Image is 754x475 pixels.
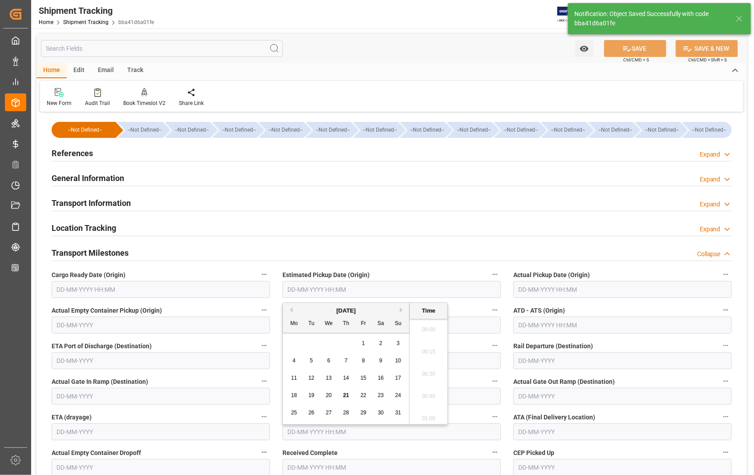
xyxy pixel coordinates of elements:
[720,411,732,423] button: ATA (Final Delivery Location)
[353,122,398,138] div: --Not Defined--
[700,225,721,234] div: Expand
[323,355,335,366] div: Choose Wednesday, August 6th, 2025
[341,373,352,384] div: Choose Thursday, August 14th, 2025
[720,375,732,387] button: Actual Gate Out Ramp (Destination)
[52,413,92,422] span: ETA (drayage)
[557,7,588,22] img: Exertis%20JAM%20-%20Email%20Logo.jpg_1722504956.jpg
[513,342,593,351] span: Rail Departure (Destination)
[327,358,331,364] span: 6
[378,392,383,399] span: 23
[282,423,501,440] input: DD-MM-YYYY HH:MM
[503,122,539,138] div: --Not Defined--
[360,392,366,399] span: 22
[682,122,732,138] div: --Not Defined--
[447,122,492,138] div: --Not Defined--
[700,150,721,159] div: Expand
[47,99,72,107] div: New Form
[52,147,93,159] h2: References
[52,317,270,334] input: DD-MM-YYYY
[513,377,615,386] span: Actual Gate Out Ramp (Destination)
[343,392,349,399] span: 21
[456,122,492,138] div: --Not Defined--
[688,56,727,63] span: Ctrl/CMD + Shift + S
[393,318,404,330] div: Su
[341,407,352,419] div: Choose Thursday, August 28th, 2025
[326,392,331,399] span: 20
[358,373,369,384] div: Choose Friday, August 15th, 2025
[52,281,270,298] input: DD-MM-YYYY HH:MM
[720,447,732,458] button: CEP Picked Up
[60,122,109,138] div: --Not Defined--
[39,19,53,25] a: Home
[326,410,331,416] span: 27
[358,338,369,349] div: Choose Friday, August 1st, 2025
[286,335,407,422] div: month 2025-08
[379,358,383,364] span: 9
[574,9,727,28] div: Notification: Object Saved Successfully with code bba41d6a01fe
[375,373,387,384] div: Choose Saturday, August 16th, 2025
[489,304,501,316] button: ETD - ETS (Origin)
[358,390,369,401] div: Choose Friday, August 22nd, 2025
[289,407,300,419] div: Choose Monday, August 25th, 2025
[310,358,313,364] span: 5
[258,269,270,280] button: Cargo Ready Date (Origin)
[412,306,445,315] div: Time
[323,373,335,384] div: Choose Wednesday, August 13th, 2025
[121,63,150,78] div: Track
[306,373,317,384] div: Choose Tuesday, August 12th, 2025
[315,122,351,138] div: --Not Defined--
[289,318,300,330] div: Mo
[39,4,154,17] div: Shipment Tracking
[623,56,649,63] span: Ctrl/CMD + S
[358,318,369,330] div: Fr
[362,122,398,138] div: --Not Defined--
[575,40,593,57] button: open menu
[720,304,732,316] button: ATD - ATS (Origin)
[308,375,314,381] span: 12
[291,375,297,381] span: 11
[179,99,204,107] div: Share Link
[393,355,404,366] div: Choose Sunday, August 10th, 2025
[52,270,125,280] span: Cargo Ready Date (Origin)
[282,270,370,280] span: Estimated Pickup Date (Origin)
[212,122,257,138] div: --Not Defined--
[513,281,732,298] input: DD-MM-YYYY HH:MM
[400,122,445,138] div: --Not Defined--
[63,19,109,25] a: Shipment Tracking
[306,407,317,419] div: Choose Tuesday, August 26th, 2025
[85,99,110,107] div: Audit Trail
[323,318,335,330] div: We
[268,122,304,138] div: --Not Defined--
[308,392,314,399] span: 19
[341,355,352,366] div: Choose Thursday, August 7th, 2025
[258,304,270,316] button: Actual Empty Container Pickup (Origin)
[362,358,365,364] span: 8
[52,122,116,138] div: --Not Defined--
[397,340,400,346] span: 3
[52,197,131,209] h2: Transport Information
[341,318,352,330] div: Th
[41,40,283,57] input: Search Fields
[489,269,501,280] button: Estimated Pickup Date (Origin)
[289,373,300,384] div: Choose Monday, August 11th, 2025
[358,355,369,366] div: Choose Friday, August 8th, 2025
[691,122,727,138] div: --Not Defined--
[513,352,732,369] input: DD-MM-YYYY
[52,388,270,405] input: DD-MM-YYYY
[36,63,67,78] div: Home
[393,373,404,384] div: Choose Sunday, August 17th, 2025
[118,122,163,138] div: --Not Defined--
[258,340,270,351] button: ETA Port of Discharge (Destination)
[589,122,633,138] div: --Not Defined--
[375,407,387,419] div: Choose Saturday, August 30th, 2025
[52,352,270,369] input: DD-MM-YYYY
[676,40,738,57] button: SAVE & NEW
[513,270,590,280] span: Actual Pickup Date (Origin)
[165,122,210,138] div: --Not Defined--
[282,281,501,298] input: DD-MM-YYYY HH:MM
[52,222,116,234] h2: Location Tracking
[306,355,317,366] div: Choose Tuesday, August 5th, 2025
[360,375,366,381] span: 15
[127,122,163,138] div: --Not Defined--
[52,448,141,458] span: Actual Empty Container Dropoff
